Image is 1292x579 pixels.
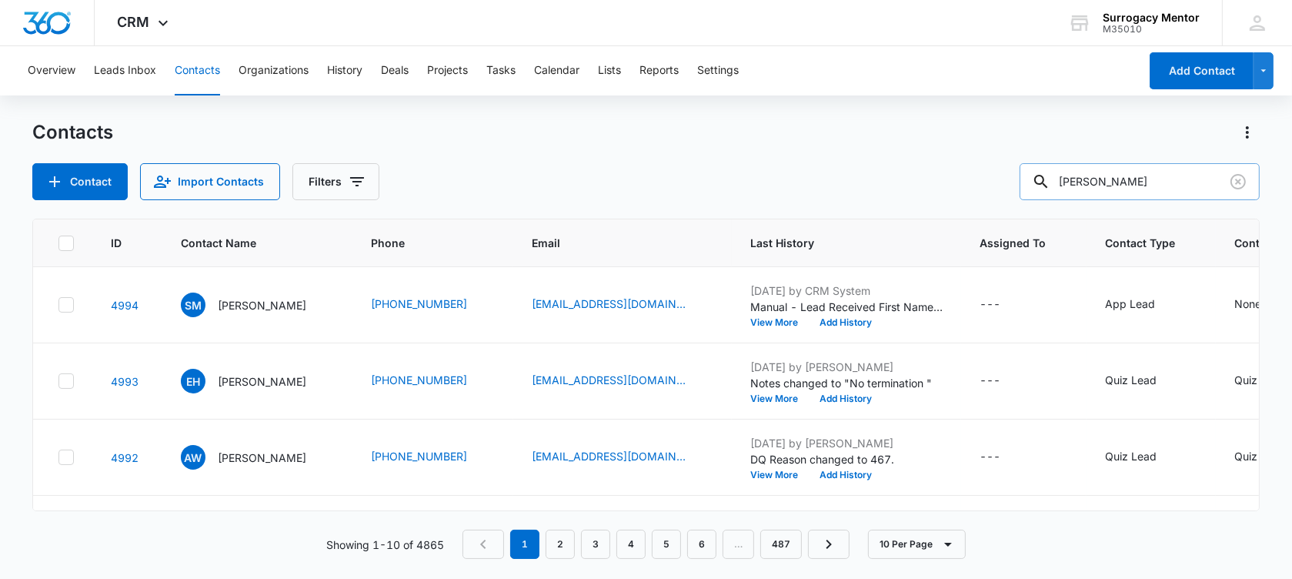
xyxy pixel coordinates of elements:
span: Contact Name [181,235,312,251]
div: Phone - +1 (435) 823-2239 - Select to Edit Field [371,296,495,314]
div: Quiz Lead [1105,448,1157,464]
p: [DATE] by [PERSON_NAME] [750,435,943,451]
div: None [1234,296,1261,312]
a: Navigate to contact details page for Alyssa Wright [111,451,139,464]
a: Navigate to contact details page for Elissa Hobbs [111,375,139,388]
button: View More [750,470,809,480]
button: Leads Inbox [94,46,156,95]
button: Organizations [239,46,309,95]
button: History [327,46,362,95]
span: CRM [118,14,150,30]
div: --- [980,296,1000,314]
button: Projects [427,46,468,95]
span: AW [181,445,205,470]
button: Settings [697,46,739,95]
p: DQ Reason changed to 467. [750,451,943,467]
p: Notes changed to "No termination " [750,375,943,391]
p: [PERSON_NAME] [218,297,306,313]
a: [PHONE_NUMBER] [371,372,467,388]
span: Assigned To [980,235,1046,251]
div: Quiz No [1234,372,1275,388]
a: Navigate to contact details page for Shauna McKee [111,299,139,312]
em: 1 [510,530,539,559]
a: Page 487 [760,530,802,559]
button: Contacts [175,46,220,95]
div: Assigned To - - Select to Edit Field [980,296,1028,314]
span: ID [111,235,122,251]
button: Add History [809,394,883,403]
div: Contact Status - None - Select to Edit Field [1234,296,1289,314]
span: Contact Type [1105,235,1175,251]
button: Calendar [534,46,579,95]
div: --- [980,448,1000,467]
div: --- [980,372,1000,390]
div: Contact Type - Quiz Lead - Select to Edit Field [1105,448,1184,467]
button: View More [750,394,809,403]
button: 10 Per Page [868,530,966,559]
div: Assigned To - - Select to Edit Field [980,372,1028,390]
a: Page 4 [616,530,646,559]
button: Add History [809,318,883,327]
p: Showing 1-10 of 4865 [326,537,444,553]
div: Email - aheyes1979@yahoo.com - Select to Edit Field [532,448,713,467]
p: [PERSON_NAME] [218,450,306,466]
button: Clear [1226,169,1250,194]
div: Contact Type - Quiz Lead - Select to Edit Field [1105,372,1184,390]
button: Lists [598,46,621,95]
div: Email - elissa_252007@yahoo.com - Select to Edit Field [532,372,713,390]
div: Contact Name - Alyssa Wright - Select to Edit Field [181,445,334,470]
p: [DATE] by [PERSON_NAME] [750,359,943,375]
div: Phone - +1 (785) 430-0956 - Select to Edit Field [371,372,495,390]
a: Page 6 [687,530,716,559]
a: Next Page [808,530,850,559]
a: [EMAIL_ADDRESS][DOMAIN_NAME] [532,296,686,312]
div: App Lead [1105,296,1155,312]
button: Actions [1235,120,1260,145]
button: Overview [28,46,75,95]
p: Manual - Lead Received First Name: [PERSON_NAME] Last Name: [PERSON_NAME] Phone: [PHONE_NUMBER] E... [750,299,943,315]
button: Add Contact [1150,52,1254,89]
input: Search Contacts [1020,163,1260,200]
div: Phone - +1 (508) 542-3776 - Select to Edit Field [371,448,495,467]
nav: Pagination [462,530,850,559]
button: Reports [639,46,679,95]
a: Page 5 [652,530,681,559]
div: Contact Type - App Lead - Select to Edit Field [1105,296,1183,314]
button: Tasks [486,46,516,95]
a: Page 3 [581,530,610,559]
div: Contact Name - Elissa Hobbs - Select to Edit Field [181,369,334,393]
span: Phone [371,235,472,251]
button: Filters [292,163,379,200]
a: [PHONE_NUMBER] [371,448,467,464]
div: Quiz No [1234,448,1275,464]
a: [EMAIL_ADDRESS][DOMAIN_NAME] [532,372,686,388]
div: account name [1103,12,1200,24]
span: Last History [750,235,920,251]
button: View More [750,318,809,327]
div: Email - shaunamckee18@yhaoo.com - Select to Edit Field [532,296,713,314]
button: Deals [381,46,409,95]
div: Quiz Lead [1105,372,1157,388]
span: EH [181,369,205,393]
button: Import Contacts [140,163,280,200]
div: account id [1103,24,1200,35]
div: Assigned To - - Select to Edit Field [980,448,1028,467]
p: [DATE] by CRM System [750,283,943,299]
span: Email [532,235,691,251]
button: Add History [809,470,883,480]
a: [PHONE_NUMBER] [371,296,467,312]
span: SM [181,293,205,317]
p: [PERSON_NAME] [218,373,306,390]
a: Page 2 [546,530,575,559]
button: Add Contact [32,163,128,200]
a: [EMAIL_ADDRESS][DOMAIN_NAME] [532,448,686,464]
div: Contact Name - Shauna McKee - Select to Edit Field [181,293,334,317]
h1: Contacts [32,121,113,144]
